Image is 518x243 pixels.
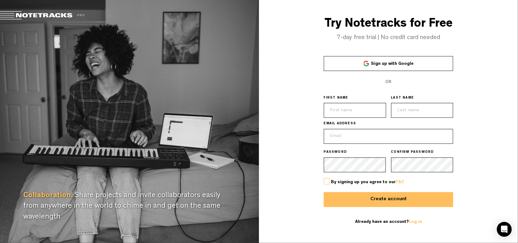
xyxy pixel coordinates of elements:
span: Collaboration. [23,192,73,200]
a: Log in [409,220,422,224]
span: OR [386,80,392,84]
input: First name [324,103,386,118]
input: Email [324,129,453,144]
span: Share projects and invite collaborators easily from anywhere in the world to chime in and get on ... [23,192,221,221]
input: Last name [391,103,453,118]
div: Open Intercom Messenger [497,222,512,237]
button: Create account [324,192,453,207]
span: FIRST NAME [324,96,348,101]
span: PASSWORD [324,150,347,155]
span: Already have an account? [355,220,422,224]
span: LAST NAME [391,96,414,101]
h3: Try Notetracks for Free [259,18,518,31]
span: EMAIL ADDRESS [324,122,356,126]
span: By signing up you agree to our [331,180,405,184]
span: Sign up with Google [371,62,413,66]
h4: 7-day free trial | No credit card needed [259,34,518,41]
a: T&C [396,180,405,184]
span: CONFIRM PASSWORD [391,150,434,155]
